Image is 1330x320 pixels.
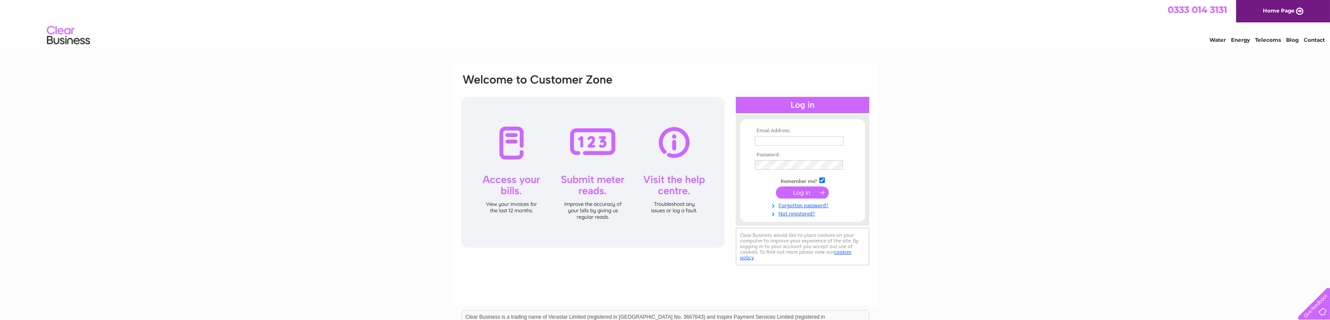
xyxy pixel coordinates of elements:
[755,209,853,217] a: Not registered?
[47,22,90,49] img: logo.png
[462,5,869,42] div: Clear Business is a trading name of Verastar Limited (registered in [GEOGRAPHIC_DATA] No. 3667643...
[776,186,829,199] input: Submit
[741,249,852,261] a: cookies policy
[1209,37,1226,43] a: Water
[1231,37,1250,43] a: Energy
[753,128,853,134] th: Email Address:
[1168,4,1227,15] a: 0333 014 3131
[736,228,869,265] div: Clear Business would like to place cookies on your computer to improve your experience of the sit...
[753,176,853,185] td: Remember me?
[1304,37,1325,43] a: Contact
[755,201,853,209] a: Forgotten password?
[753,152,853,158] th: Password:
[1255,37,1281,43] a: Telecoms
[1286,37,1299,43] a: Blog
